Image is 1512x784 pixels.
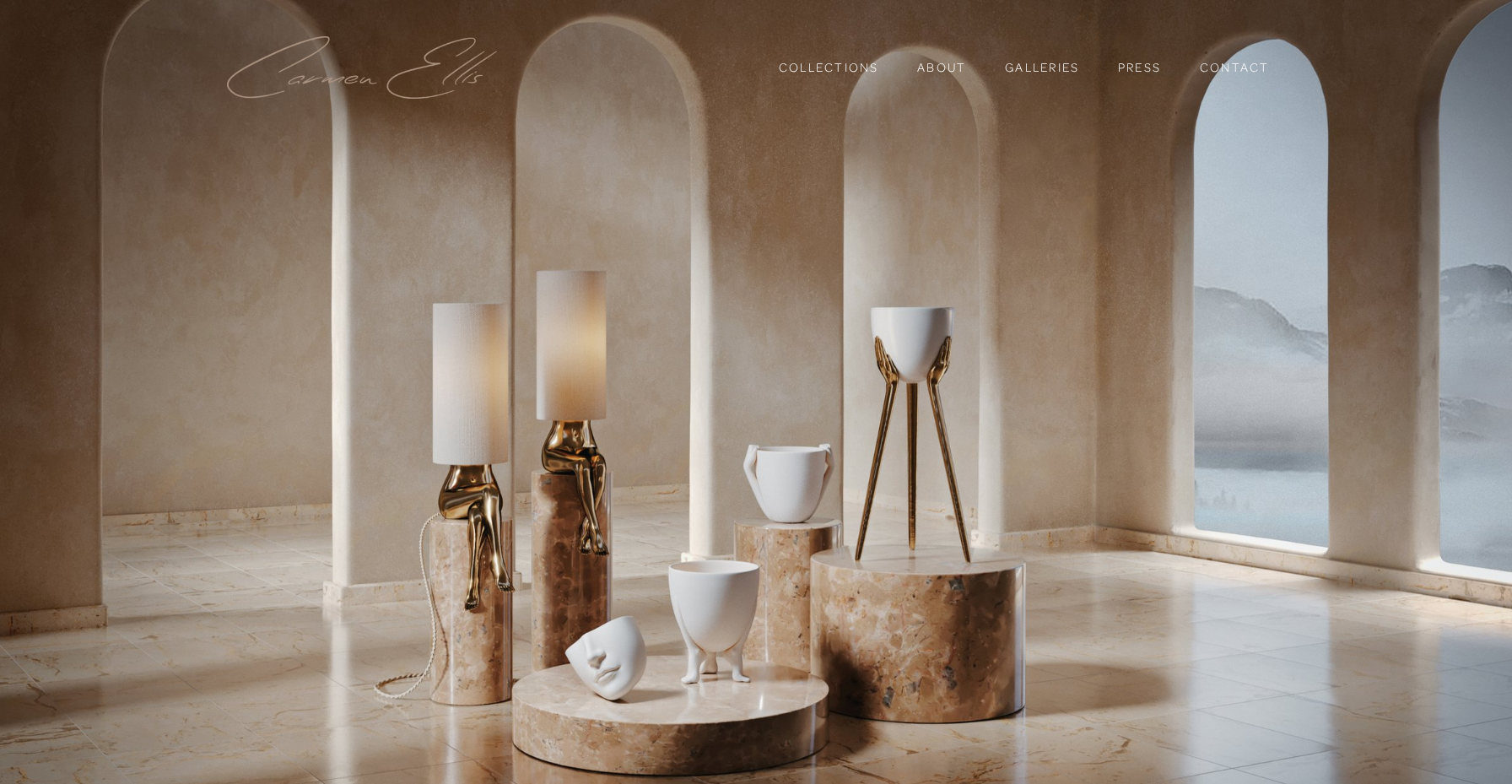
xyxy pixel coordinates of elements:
[227,36,497,100] img: Carmen Ellis Studio
[779,53,879,82] a: Collections
[1005,59,1079,74] a: Galleries
[1200,53,1270,82] a: Contact
[1118,53,1161,82] a: Press
[917,59,966,74] a: About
